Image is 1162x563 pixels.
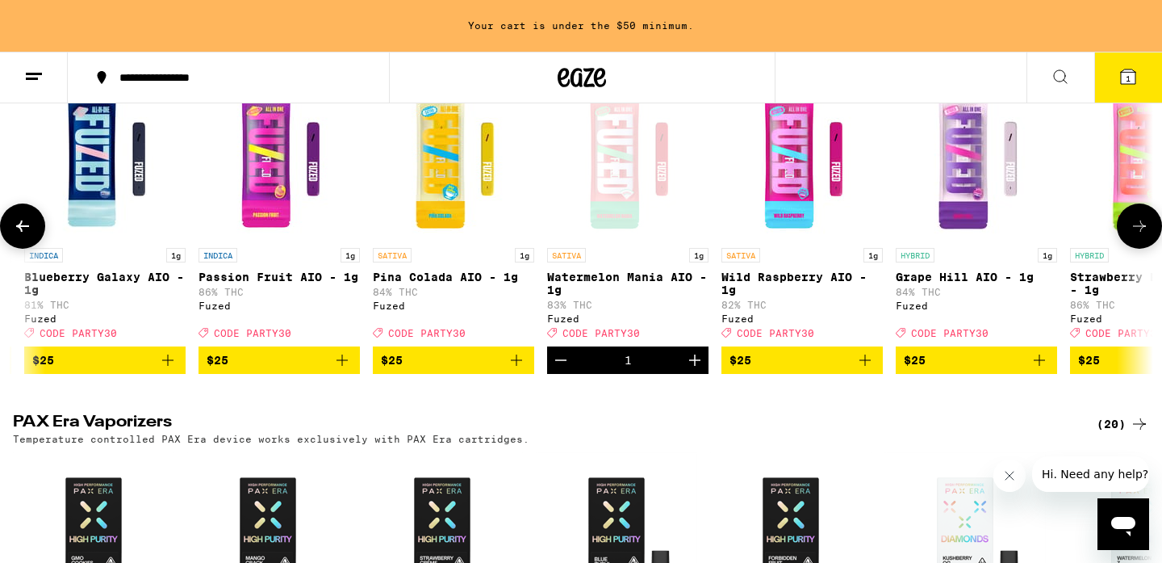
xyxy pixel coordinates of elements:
[1032,456,1149,492] iframe: Message from company
[896,300,1057,311] div: Fuzed
[547,78,708,347] a: Open page for Watermelon Mania AIO - 1g from Fuzed
[199,271,360,284] p: Passion Fruit AIO - 1g
[199,300,360,311] div: Fuzed
[547,313,708,324] div: Fuzed
[24,300,186,310] p: 81% THC
[1078,354,1100,367] span: $25
[373,248,412,263] p: SATIVA
[24,78,186,240] img: Fuzed - Blueberry Galaxy AIO - 1g
[1070,248,1109,263] p: HYBRID
[896,271,1057,284] p: Grape Hill AIO - 1g
[1038,248,1057,263] p: 1g
[547,347,575,374] button: Decrement
[896,347,1057,374] button: Add to bag
[721,300,883,310] p: 82% THC
[373,287,534,297] p: 84% THC
[721,78,883,240] img: Fuzed - Wild Raspberry AIO - 1g
[40,328,117,338] span: CODE PARTY30
[341,248,360,263] p: 1g
[373,271,534,284] p: Pina Colada AIO - 1g
[373,78,534,347] a: Open page for Pina Colada AIO - 1g from Fuzed
[199,287,360,297] p: 86% THC
[214,328,291,338] span: CODE PARTY30
[863,248,883,263] p: 1g
[689,248,708,263] p: 1g
[681,347,708,374] button: Increment
[547,300,708,310] p: 83% THC
[896,78,1057,347] a: Open page for Grape Hill AIO - 1g from Fuzed
[199,347,360,374] button: Add to bag
[721,248,760,263] p: SATIVA
[625,354,632,367] div: 1
[13,414,1070,434] h2: PAX Era Vaporizers
[373,300,534,311] div: Fuzed
[24,347,186,374] button: Add to bag
[24,78,186,347] a: Open page for Blueberry Galaxy AIO - 1g from Fuzed
[721,271,883,296] p: Wild Raspberry AIO - 1g
[381,354,403,367] span: $25
[373,347,534,374] button: Add to bag
[896,78,1057,240] img: Fuzed - Grape Hill AIO - 1g
[32,354,54,367] span: $25
[1126,74,1131,83] span: 1
[199,248,237,263] p: INDICA
[388,328,466,338] span: CODE PARTY30
[896,248,934,263] p: HYBRID
[721,347,883,374] button: Add to bag
[166,248,186,263] p: 1g
[737,328,814,338] span: CODE PARTY30
[515,248,534,263] p: 1g
[721,78,883,347] a: Open page for Wild Raspberry AIO - 1g from Fuzed
[993,460,1026,492] iframe: Close message
[1094,53,1162,103] button: 1
[373,78,534,240] img: Fuzed - Pina Colada AIO - 1g
[24,248,63,263] p: INDICA
[896,287,1057,297] p: 84% THC
[207,354,228,367] span: $25
[1097,414,1149,434] a: (20)
[24,271,186,296] p: Blueberry Galaxy AIO - 1g
[729,354,751,367] span: $25
[547,271,708,296] p: Watermelon Mania AIO - 1g
[904,354,926,367] span: $25
[13,434,529,444] p: Temperature controlled PAX Era device works exclusively with PAX Era cartridges.
[547,248,586,263] p: SATIVA
[24,313,186,324] div: Fuzed
[721,313,883,324] div: Fuzed
[199,78,360,347] a: Open page for Passion Fruit AIO - 1g from Fuzed
[199,78,360,240] img: Fuzed - Passion Fruit AIO - 1g
[911,328,989,338] span: CODE PARTY30
[1097,498,1149,550] iframe: Button to launch messaging window
[562,328,640,338] span: CODE PARTY30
